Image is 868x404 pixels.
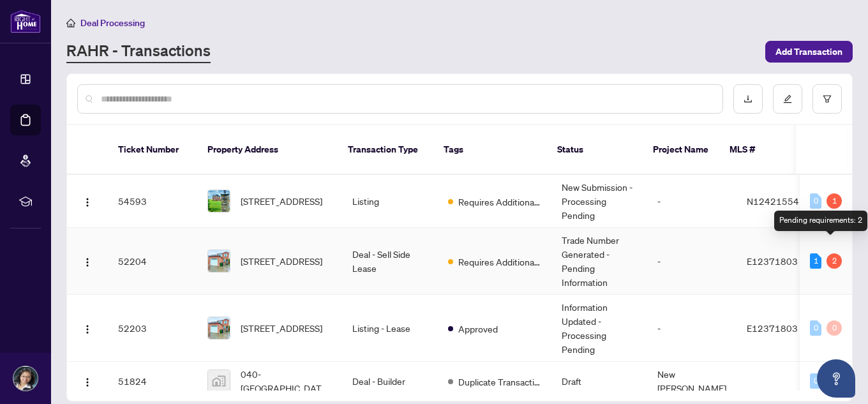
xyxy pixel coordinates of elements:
[643,125,719,175] th: Project Name
[774,211,867,231] div: Pending requirements: 2
[241,194,322,208] span: [STREET_ADDRESS]
[77,251,98,271] button: Logo
[208,370,230,392] img: thumbnail-img
[77,318,98,338] button: Logo
[108,362,197,401] td: 51824
[810,320,821,336] div: 0
[82,377,93,387] img: Logo
[458,322,498,336] span: Approved
[458,195,541,209] span: Requires Additional Docs
[458,375,541,389] span: Duplicate Transaction
[338,125,433,175] th: Transaction Type
[433,125,547,175] th: Tags
[744,94,752,103] span: download
[765,41,853,63] button: Add Transaction
[241,321,322,335] span: [STREET_ADDRESS]
[80,17,145,29] span: Deal Processing
[810,373,821,389] div: 0
[747,322,798,334] span: E12371803
[810,253,821,269] div: 1
[775,41,842,62] span: Add Transaction
[108,295,197,362] td: 52203
[342,228,438,295] td: Deal - Sell Side Lease
[773,84,802,114] button: edit
[783,94,792,103] span: edit
[827,193,842,209] div: 1
[241,367,332,395] span: 040-[GEOGRAPHIC_DATA], [GEOGRAPHIC_DATA], [GEOGRAPHIC_DATA], [GEOGRAPHIC_DATA]
[66,40,211,63] a: RAHR - Transactions
[647,295,737,362] td: -
[827,253,842,269] div: 2
[197,125,338,175] th: Property Address
[551,175,647,228] td: New Submission - Processing Pending
[77,371,98,391] button: Logo
[733,84,763,114] button: download
[647,228,737,295] td: -
[82,324,93,334] img: Logo
[208,250,230,272] img: thumbnail-img
[551,228,647,295] td: Trade Number Generated - Pending Information
[719,125,796,175] th: MLS #
[810,193,821,209] div: 0
[108,125,197,175] th: Ticket Number
[823,94,832,103] span: filter
[547,125,643,175] th: Status
[812,84,842,114] button: filter
[108,228,197,295] td: 52204
[82,257,93,267] img: Logo
[827,320,842,336] div: 0
[747,255,798,267] span: E12371803
[10,10,41,33] img: logo
[747,195,799,207] span: N12421554
[458,255,541,269] span: Requires Additional Docs
[208,190,230,212] img: thumbnail-img
[551,362,647,401] td: Draft
[342,295,438,362] td: Listing - Lease
[551,295,647,362] td: Information Updated - Processing Pending
[342,175,438,228] td: Listing
[817,359,855,398] button: Open asap
[208,317,230,339] img: thumbnail-img
[647,175,737,228] td: -
[77,191,98,211] button: Logo
[108,175,197,228] td: 54593
[82,197,93,207] img: Logo
[241,254,322,268] span: [STREET_ADDRESS]
[647,362,737,401] td: New [PERSON_NAME]
[342,362,438,401] td: Deal - Builder
[13,366,38,391] img: Profile Icon
[66,19,75,27] span: home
